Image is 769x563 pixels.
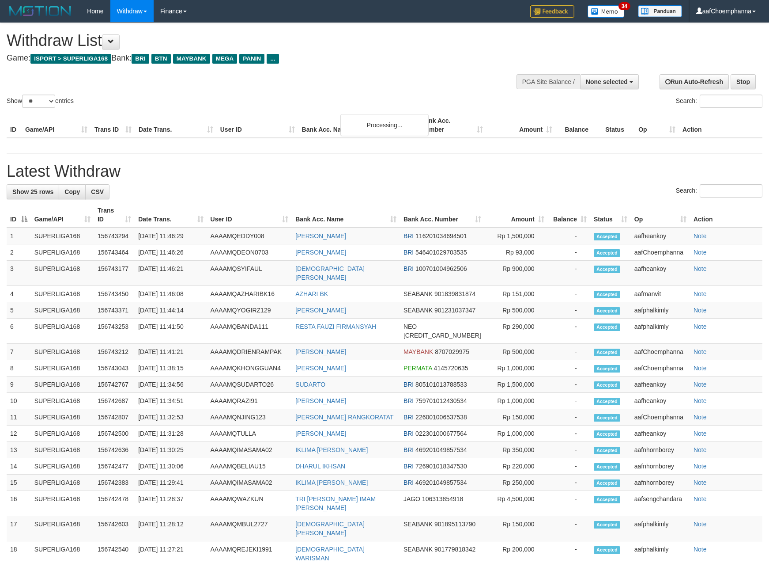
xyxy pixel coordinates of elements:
[631,286,690,302] td: aafmanvit
[207,202,292,228] th: User ID: activate to sort column ascending
[31,286,94,302] td: SUPERLIGA168
[207,344,292,360] td: AAAAMQDRIENRAMPAK
[85,184,109,199] a: CSV
[7,426,31,442] td: 12
[556,113,602,138] th: Balance
[434,365,468,372] span: Copy 4145720635 to clipboard
[31,516,94,541] td: SUPERLIGA168
[422,495,463,502] span: Copy 106313854918 to clipboard
[295,265,365,281] a: [DEMOGRAPHIC_DATA][PERSON_NAME]
[676,184,762,198] label: Search:
[676,95,762,108] label: Search:
[403,521,433,528] span: SEABANK
[31,228,94,244] td: SUPERLIGA168
[485,344,548,360] td: Rp 500,000
[548,360,590,377] td: -
[31,442,94,458] td: SUPERLIGA168
[594,463,620,471] span: Accepted
[31,360,94,377] td: SUPERLIGA168
[94,228,135,244] td: 156743294
[31,344,94,360] td: SUPERLIGA168
[415,414,467,421] span: Copy 226001006537538 to clipboard
[135,458,207,475] td: [DATE] 11:30:06
[295,479,368,486] a: IKLIMA [PERSON_NAME]
[594,381,620,389] span: Accepted
[403,430,414,437] span: BRI
[207,458,292,475] td: AAAAMQBELIAU15
[7,244,31,261] td: 2
[207,377,292,393] td: AAAAMQSUDARTO26
[207,360,292,377] td: AAAAMQKHONGGUAN4
[31,319,94,344] td: SUPERLIGA168
[135,442,207,458] td: [DATE] 11:30:25
[207,409,292,426] td: AAAAMQNJING123
[594,430,620,438] span: Accepted
[7,228,31,244] td: 1
[485,286,548,302] td: Rp 151,000
[631,516,690,541] td: aafphalkimly
[207,302,292,319] td: AAAAMQYOGIRZ129
[267,54,279,64] span: ...
[530,5,574,18] img: Feedback.jpg
[594,365,620,373] span: Accepted
[207,244,292,261] td: AAAAMQDEON0703
[485,261,548,286] td: Rp 900,000
[403,323,417,330] span: NEO
[403,332,481,339] span: Copy 5859458221864797 to clipboard
[94,475,135,491] td: 156742383
[594,414,620,422] span: Accepted
[135,244,207,261] td: [DATE] 11:46:26
[135,426,207,442] td: [DATE] 11:31:28
[135,409,207,426] td: [DATE] 11:32:53
[292,202,400,228] th: Bank Acc. Name: activate to sort column ascending
[485,491,548,516] td: Rp 4,500,000
[631,442,690,458] td: aafnhornborey
[295,446,368,453] a: IKLIMA [PERSON_NAME]
[548,409,590,426] td: -
[631,319,690,344] td: aafphalkimly
[207,516,292,541] td: AAAAMQMBUL2727
[30,54,111,64] span: ISPORT > SUPERLIGA168
[486,113,556,138] th: Amount
[94,491,135,516] td: 156742478
[94,426,135,442] td: 156742500
[207,475,292,491] td: AAAAMQIMASAMA02
[135,475,207,491] td: [DATE] 11:29:41
[403,290,433,297] span: SEABANK
[731,74,756,89] a: Stop
[31,393,94,409] td: SUPERLIGA168
[694,265,707,272] a: Note
[135,393,207,409] td: [DATE] 11:34:51
[700,95,762,108] input: Search:
[631,458,690,475] td: aafnhornborey
[207,393,292,409] td: AAAAMQRAZI91
[548,426,590,442] td: -
[485,409,548,426] td: Rp 150,000
[207,426,292,442] td: AAAAMQTULLA
[548,344,590,360] td: -
[94,458,135,475] td: 156742477
[594,323,620,331] span: Accepted
[295,430,346,437] a: [PERSON_NAME]
[403,397,414,404] span: BRI
[132,54,149,64] span: BRI
[694,430,707,437] a: Note
[135,202,207,228] th: Date Trans.: activate to sort column ascending
[151,54,171,64] span: BTN
[485,360,548,377] td: Rp 1,000,000
[295,232,346,240] a: [PERSON_NAME]
[548,458,590,475] td: -
[12,188,53,195] span: Show 25 rows
[207,491,292,516] td: AAAAMQWAZKUN
[485,202,548,228] th: Amount: activate to sort column ascending
[64,188,80,195] span: Copy
[31,475,94,491] td: SUPERLIGA168
[94,377,135,393] td: 156742767
[631,377,690,393] td: aafheankoy
[7,319,31,344] td: 6
[212,54,237,64] span: MEGA
[295,323,376,330] a: RESTA FAUZI FIRMANSYAH
[7,261,31,286] td: 3
[548,286,590,302] td: -
[694,381,707,388] a: Note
